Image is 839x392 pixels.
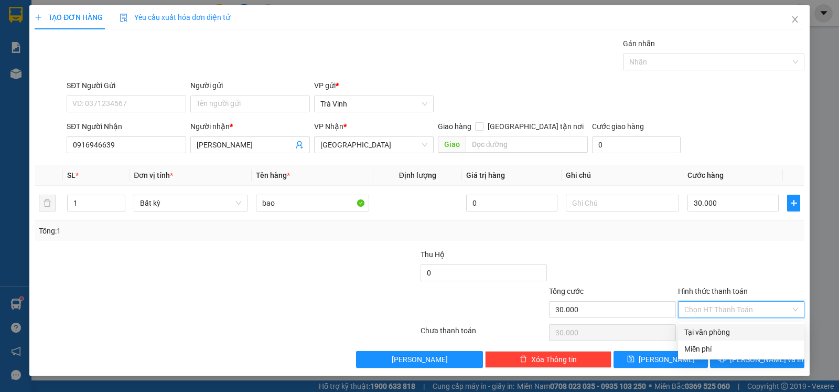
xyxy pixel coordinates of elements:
span: Giao hàng [438,122,471,131]
input: Ghi Chú [566,195,679,211]
span: Tên hàng [256,171,290,179]
button: plus [787,195,800,211]
span: Cước hàng [687,171,724,179]
button: save[PERSON_NAME] [614,351,708,368]
label: Gán nhãn [623,39,655,48]
div: Trà Vinh [9,9,61,34]
span: Gửi: [9,10,25,21]
div: Chưa thanh toán [419,325,548,343]
span: [PERSON_NAME] [392,354,448,365]
span: Giá trị hàng [466,171,505,179]
div: XUYẾN [68,33,175,45]
span: Định lượng [399,171,436,179]
div: Miễn phí [684,343,798,355]
span: Sài Gòn [320,137,427,153]
span: save [627,355,634,364]
button: delete [39,195,56,211]
input: VD: Bàn, Ghế [256,195,369,211]
span: [GEOGRAPHIC_DATA] tận nơi [483,121,588,132]
div: SĐT Người Gửi [67,80,186,91]
button: Close [780,5,810,35]
span: Xóa Thông tin [531,354,577,365]
input: Dọc đường [466,136,588,153]
span: Bất kỳ [140,195,241,211]
span: Yêu cầu xuất hóa đơn điện tử [120,13,230,22]
input: Cước giao hàng [592,136,681,153]
th: Ghi chú [562,165,683,186]
span: Đơn vị tính [134,171,173,179]
div: [GEOGRAPHIC_DATA] [68,9,175,33]
span: Thu Hộ [421,250,445,259]
span: user-add [295,141,304,149]
div: Tổng: 1 [39,225,325,237]
span: CC : [67,69,81,80]
div: 0902379339 [68,45,175,60]
img: icon [120,14,128,22]
span: VP Nhận [314,122,343,131]
span: close [791,15,799,24]
div: Người gửi [190,80,310,91]
div: 20.000 [67,66,176,81]
span: plus [788,199,800,207]
span: Tổng cước [549,287,584,295]
span: delete [520,355,527,364]
div: VP gửi [314,80,434,91]
span: [PERSON_NAME] [639,354,695,365]
span: printer [718,355,726,364]
label: Hình thức thanh toán [678,287,748,295]
span: SL [67,171,76,179]
span: TẠO ĐƠN HÀNG [35,13,103,22]
div: SĐT Người Nhận [67,121,186,132]
label: Cước giao hàng [592,122,644,131]
span: Trà Vinh [320,96,427,112]
span: Nhận: [68,9,93,20]
span: Giao [438,136,466,153]
button: deleteXóa Thông tin [485,351,611,368]
div: Tại văn phòng [684,326,798,338]
span: plus [35,14,42,21]
div: Người nhận [190,121,310,132]
input: 0 [466,195,557,211]
button: [PERSON_NAME] [356,351,482,368]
